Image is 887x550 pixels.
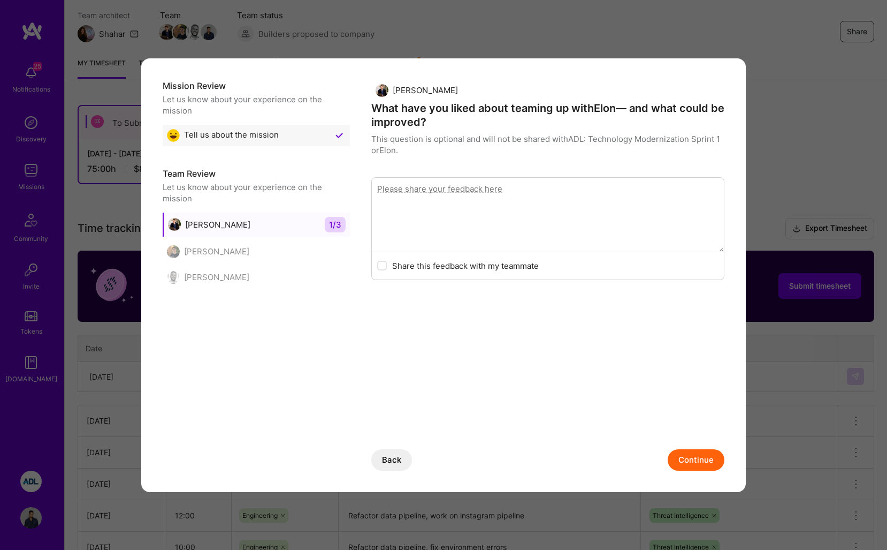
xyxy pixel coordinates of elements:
[333,129,346,142] img: Checkmark
[184,129,279,142] span: Tell us about the mission
[376,84,388,97] img: Elon Salfati
[168,218,250,231] div: [PERSON_NAME]
[163,168,350,179] h5: Team Review
[371,101,724,129] h4: What have you liked about teaming up with Elon — and what could be improved?
[163,182,350,204] div: Let us know about your experience on the mission
[141,58,746,492] div: modal
[163,80,350,92] h5: Mission Review
[325,217,346,232] span: 1 / 3
[168,218,181,231] img: Elon Salfati
[668,449,724,471] button: Continue
[167,245,180,258] img: Omer Hochman
[167,245,249,258] div: [PERSON_NAME]
[371,133,724,156] p: This question is optional and will not be shared with ADL: Technology Modernization Sprint 1 or E...
[371,449,412,471] button: Back
[167,271,249,284] div: [PERSON_NAME]
[376,84,458,97] div: [PERSON_NAME]
[163,94,350,116] div: Let us know about your experience on the mission
[167,271,180,284] img: Tamir Kedmi
[392,260,539,272] label: Share this feedback with my teammate
[167,129,180,142] img: Great emoji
